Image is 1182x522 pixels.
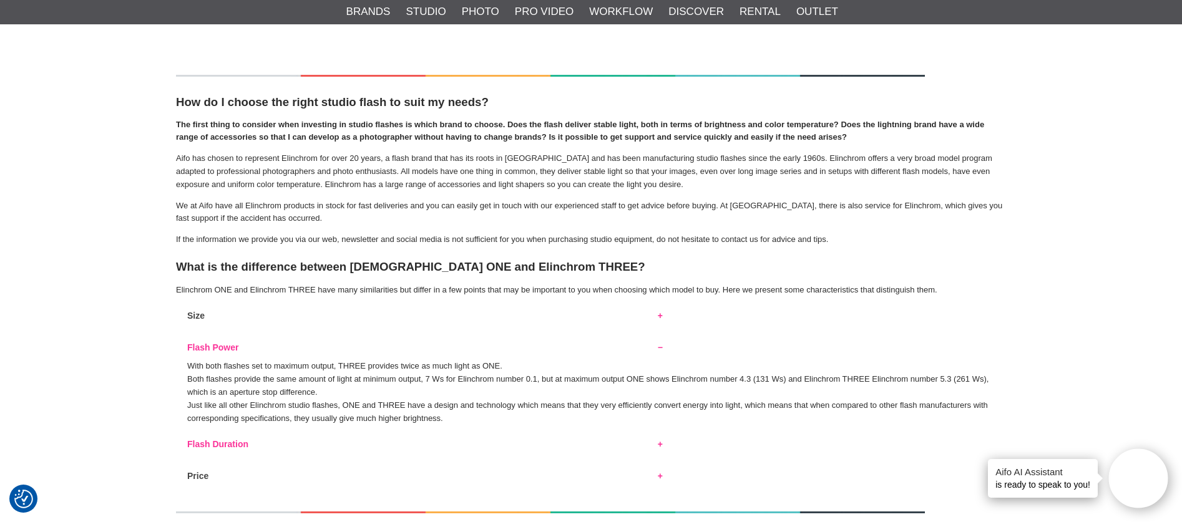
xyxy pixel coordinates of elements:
p: We at Aifo have all Elinchrom products in stock for fast deliveries and you can easily get in tou... [176,200,1006,226]
strong: Price [187,471,208,481]
strong: The first thing to consider when investing in studio flashes is which brand to choose. Does the f... [176,120,984,142]
p: Elinchrom ONE and Elinchrom THREE have many similarities but differ in a few points that may be i... [176,284,1006,297]
a: Pro Video [515,4,574,20]
img: Presentation av Elinchrom ONE och THREE [176,75,925,77]
p: If the information we provide you via our web, newsletter and social media is not sufficient for ... [176,233,1006,246]
a: Discover [668,4,724,20]
h3: What is the difference between [DEMOGRAPHIC_DATA] ONE and Elinchrom THREE? [176,259,1006,275]
img: Revisit consent button [14,490,33,508]
p: With both flashes set to maximum output, THREE provides twice as much light as ONE. Both flashes ... [187,360,995,399]
button: Flash Duration [176,433,674,449]
button: Size [176,304,674,321]
h3: How do I choose the right studio flash to suit my needs? [176,94,1006,110]
button: Flash Power [176,336,674,352]
a: Studio [406,4,446,20]
h4: Aifo AI Assistant [995,465,1090,478]
a: Workflow [589,4,653,20]
a: Rental [740,4,781,20]
p: Just like all other Elinchrom studio flashes, ONE and THREE have a design and technology which me... [187,399,995,425]
img: Presentation av Elinchrom ONE och THREE [176,511,925,513]
a: Photo [462,4,499,20]
button: Consent Preferences [14,488,33,510]
div: is ready to speak to you! [988,459,1098,498]
strong: Size [187,311,205,321]
a: Outlet [796,4,838,20]
a: Brands [346,4,391,20]
strong: Flash Power [187,342,238,352]
p: Aifo has chosen to represent Elinchrom for over 20 years, a flash brand that has its roots in [GE... [176,152,1006,191]
button: Price [176,465,674,481]
strong: Flash Duration [187,439,248,449]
